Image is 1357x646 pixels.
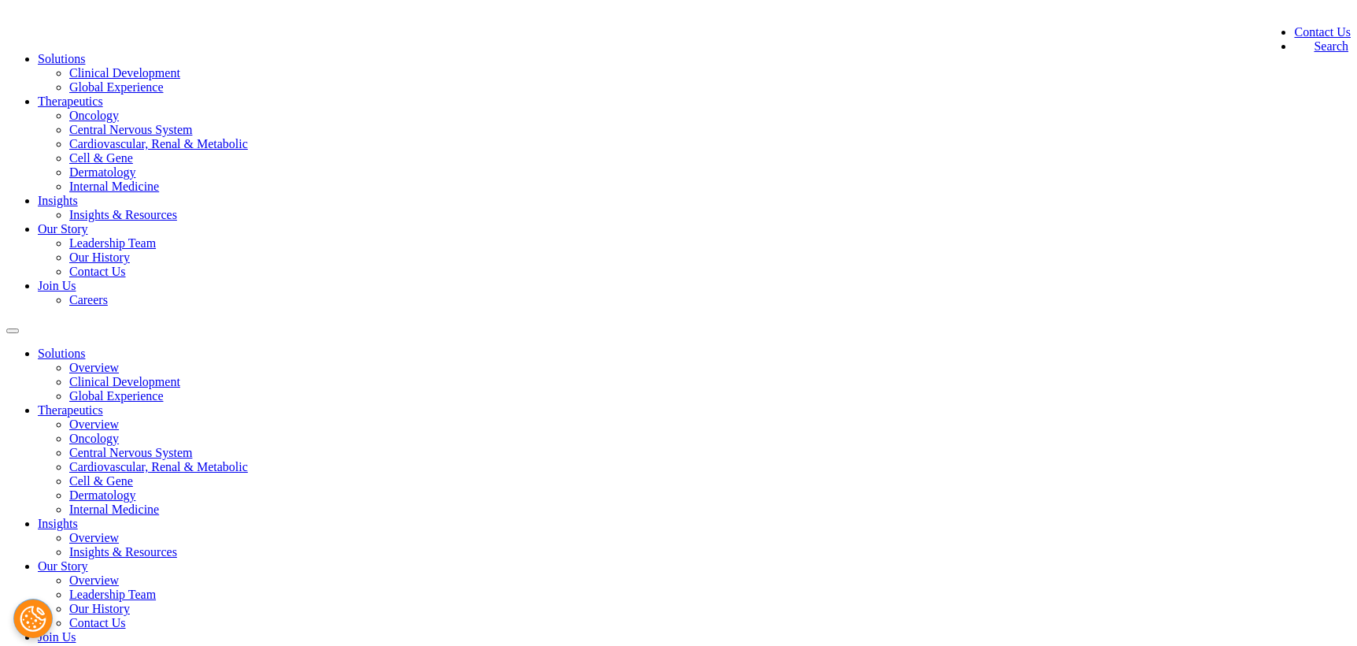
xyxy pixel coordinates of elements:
[69,574,119,587] a: Overview
[69,80,164,94] a: Global Experience
[69,616,126,629] a: Contact Us
[1294,39,1310,55] img: search.svg
[69,109,119,122] a: Oncology
[38,95,103,108] a: Therapeutics
[69,389,164,403] a: Global Experience
[69,503,159,516] a: Internal Medicine
[69,208,177,221] a: Insights & Resources
[69,446,192,459] a: Central Nervous System
[69,460,248,473] a: Cardiovascular, Renal & Metabolic
[38,630,76,644] a: Join Us
[69,361,119,374] a: Overview
[69,137,248,150] a: Cardiovascular, Renal & Metabolic
[69,432,119,445] a: Oncology
[1294,25,1351,39] a: Contact Us
[69,165,135,179] a: Dermatology
[69,151,133,165] a: Cell & Gene
[69,375,180,388] a: Clinical Development
[69,180,159,193] a: Internal Medicine
[69,531,119,544] a: Overview
[38,194,78,207] a: Insights
[13,599,53,638] button: Cookies Settings
[69,123,192,136] a: Central Nervous System
[69,474,133,488] a: Cell & Gene
[38,52,85,65] a: Solutions
[38,559,88,573] a: Our Story
[69,545,177,559] a: Insights & Resources
[38,403,103,417] a: Therapeutics
[69,488,135,502] a: Dermatology
[69,588,156,601] a: Leadership Team
[69,293,108,306] a: Careers
[1294,39,1348,53] a: Search
[69,251,130,264] a: Our History
[38,347,85,360] a: Solutions
[69,265,126,278] a: Contact Us
[69,66,180,80] a: Clinical Development
[38,517,78,530] a: Insights
[69,602,130,615] a: Our History
[38,279,76,292] a: Join Us
[69,418,119,431] a: Overview
[69,236,156,250] a: Leadership Team
[38,222,88,236] a: Our Story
